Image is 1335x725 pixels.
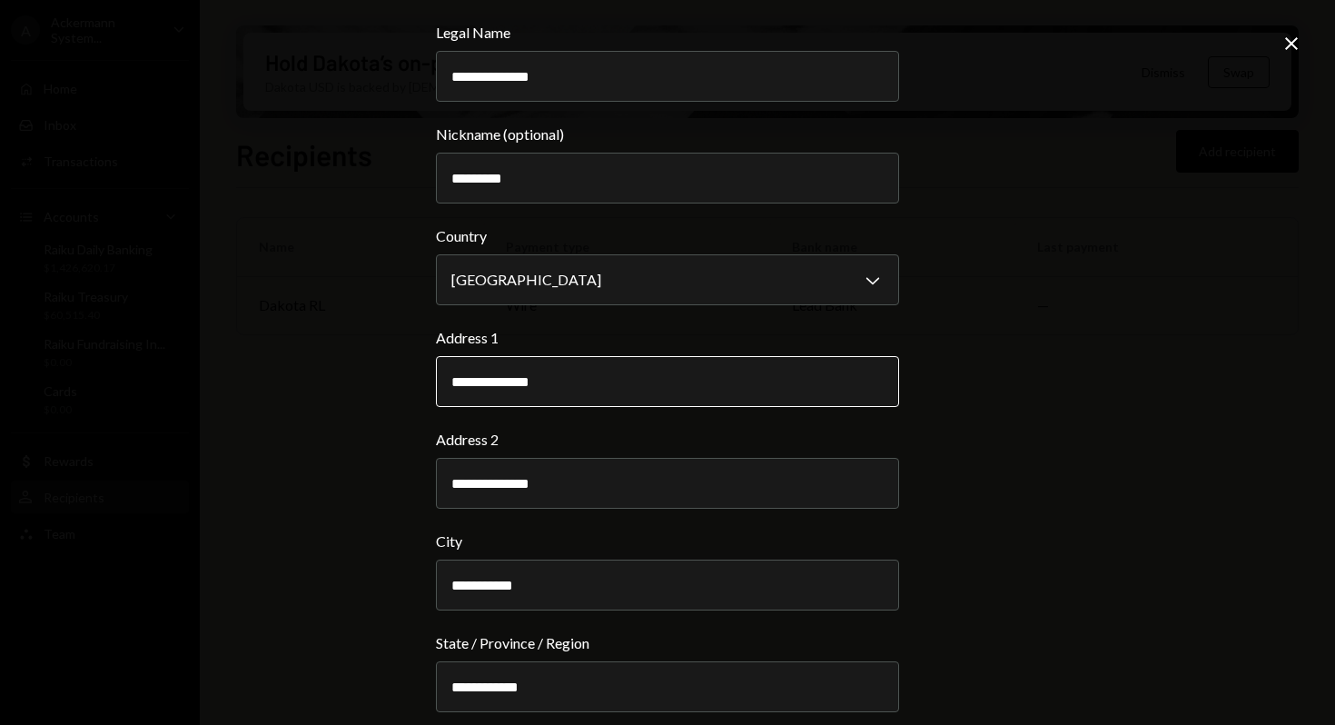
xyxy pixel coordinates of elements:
label: City [436,531,899,552]
label: Legal Name [436,22,899,44]
label: Country [436,225,899,247]
label: Nickname (optional) [436,124,899,145]
label: Address 2 [436,429,899,451]
button: Country [436,254,899,305]
label: Address 1 [436,327,899,349]
label: State / Province / Region [436,632,899,654]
